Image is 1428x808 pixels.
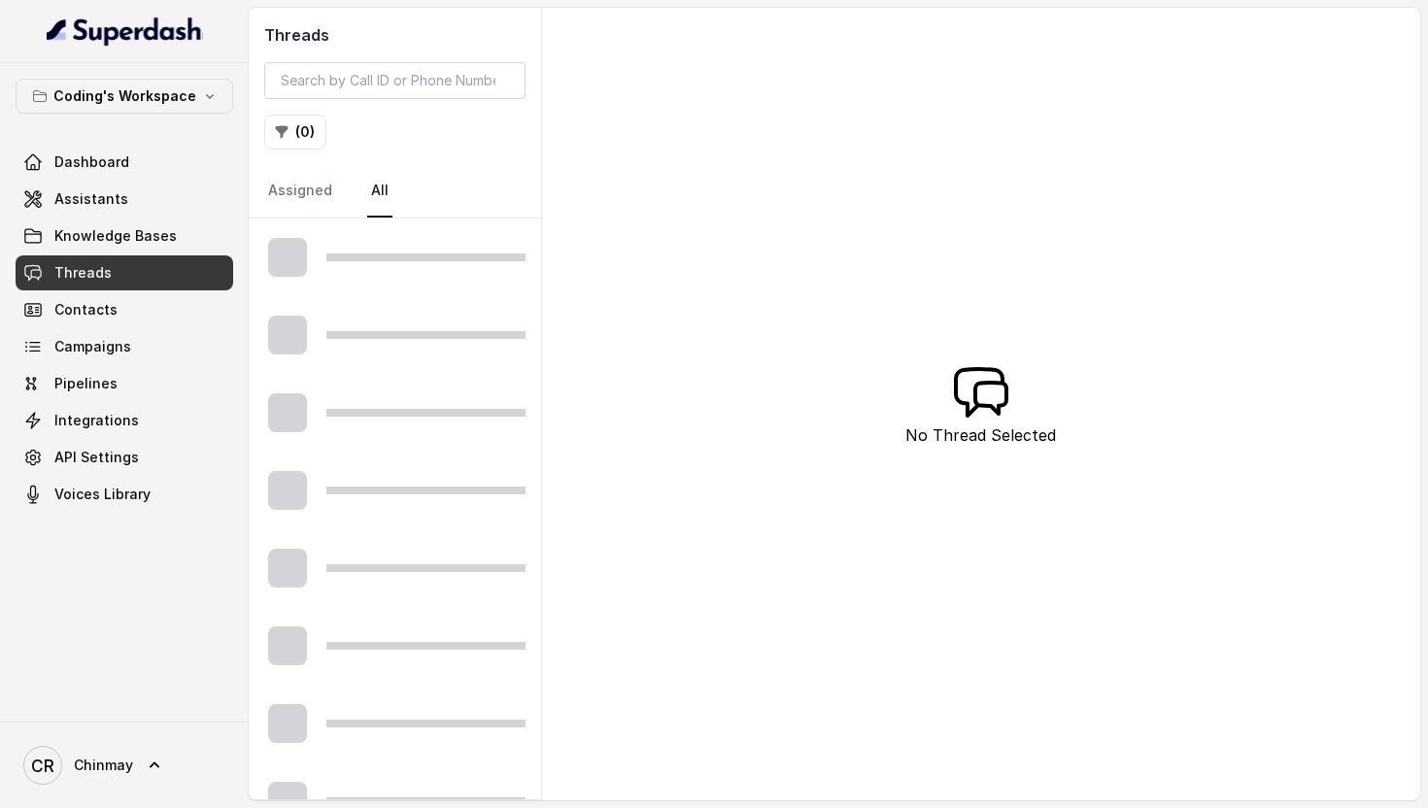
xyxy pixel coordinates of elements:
a: Dashboard [16,145,233,180]
a: Threads [16,255,233,290]
a: API Settings [16,440,233,475]
a: Campaigns [16,329,233,364]
a: Integrations [16,403,233,438]
a: Chinmay [16,738,233,792]
a: Knowledge Bases [16,219,233,253]
span: Voices Library [54,485,151,504]
a: Contacts [16,292,233,327]
button: (0) [264,115,326,150]
span: Integrations [54,411,139,430]
span: Chinmay [74,756,133,775]
span: Campaigns [54,337,131,356]
a: Assigned [264,165,336,218]
p: No Thread Selected [905,423,1056,447]
span: Contacts [54,300,118,320]
p: Coding's Workspace [53,84,196,108]
text: CR [31,756,54,776]
span: API Settings [54,448,139,467]
a: All [367,165,392,218]
input: Search by Call ID or Phone Number [264,62,526,99]
span: Dashboard [54,152,129,172]
img: light.svg [47,16,203,47]
a: Voices Library [16,477,233,512]
button: Coding's Workspace [16,79,233,114]
span: Pipelines [54,374,118,393]
span: Threads [54,263,112,283]
a: Pipelines [16,366,233,401]
span: Assistants [54,189,128,209]
nav: Tabs [264,165,526,218]
h2: Threads [264,23,526,47]
span: Knowledge Bases [54,226,177,246]
a: Assistants [16,182,233,217]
